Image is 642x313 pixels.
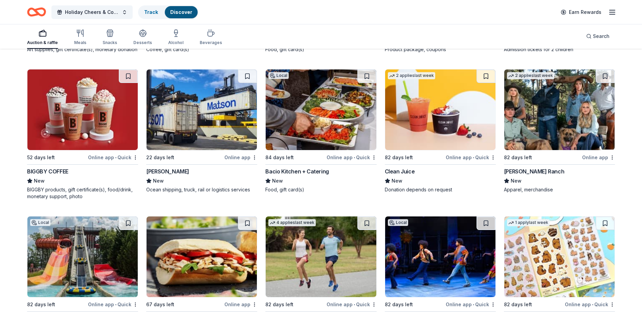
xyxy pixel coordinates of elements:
button: Beverages [200,26,222,49]
div: [PERSON_NAME] Ranch [504,167,564,175]
span: • [354,155,355,160]
span: • [473,302,474,307]
span: New [511,177,522,185]
div: Art supplies, gift certificate(s), monetary donation [27,46,138,53]
div: Local [30,219,50,226]
div: 84 days left [265,153,294,162]
div: 4 applies last week [268,219,316,226]
div: Beverages [200,40,222,45]
div: Online app Quick [327,300,377,309]
a: Track [144,9,158,15]
a: Earn Rewards [557,6,605,18]
img: Image for BIGGBY COFFEE [27,69,138,150]
span: • [473,155,474,160]
div: Bacio Kitchen + Catering [265,167,329,175]
div: [PERSON_NAME] [146,167,189,175]
div: 2 applies last week [388,72,435,79]
div: BIGGBY products, gift certificate(s), food/drink, monetary support, photo [27,186,138,200]
img: Image for Clean Juice [385,69,495,150]
div: 82 days left [265,300,293,309]
img: Image for Kimes Ranch [504,69,615,150]
div: Online app [224,300,257,309]
div: Local [268,72,289,79]
div: Auction & raffle [27,40,58,45]
div: Desserts [133,40,152,45]
span: New [153,177,164,185]
div: Food, gift card(s) [265,46,376,53]
div: Online app Quick [446,153,496,162]
div: 67 days left [146,300,174,309]
span: Search [593,32,610,40]
span: Holiday Cheers & Connections for Giving [DATE] [65,8,119,16]
div: Online app Quick [446,300,496,309]
button: Meals [74,26,86,49]
a: Image for BIGGBY COFFEE52 days leftOnline app•QuickBIGGBY COFFEENewBIGGBY products, gift certific... [27,69,138,200]
div: 82 days left [504,300,532,309]
div: 82 days left [504,153,532,162]
div: 1 apply last week [507,219,550,226]
span: • [115,302,116,307]
div: Meals [74,40,86,45]
div: Online app Quick [565,300,615,309]
a: Image for Kimes Ranch2 applieslast week82 days leftOnline app[PERSON_NAME] RanchNewApparel, merch... [504,69,615,193]
div: Product package, coupons [385,46,496,53]
div: Coffee, gift card(s) [146,46,257,53]
img: Image for Two River Theater [385,216,495,297]
div: Snacks [103,40,117,45]
img: Image for Running Warehouse [266,216,376,297]
a: Home [27,4,46,20]
div: Ocean shipping, truck, rail or logistics services [146,186,257,193]
div: Local [388,219,408,226]
div: Clean Juice [385,167,415,175]
a: Discover [170,9,192,15]
img: Image for Corner Bakery [147,216,257,297]
img: Image for Six Flags Hurricane Harbor (Jackson) [27,216,138,297]
div: Alcohol [168,40,183,45]
div: 82 days left [385,153,413,162]
button: Snacks [103,26,117,49]
div: Admission tickets for 2 children [504,46,615,53]
a: Image for Bacio Kitchen + CateringLocal84 days leftOnline app•QuickBacio Kitchen + CateringNewFoo... [265,69,376,193]
div: Online app [582,153,615,162]
span: • [354,302,355,307]
div: Apparel, merchandise [504,186,615,193]
button: Search [581,29,615,43]
div: Online app Quick [88,300,138,309]
div: BIGGBY COFFEE [27,167,68,175]
button: TrackDiscover [138,5,198,19]
div: Online app [224,153,257,162]
span: New [272,177,283,185]
button: Auction & raffle [27,26,58,49]
a: Image for Clean Juice2 applieslast week82 days leftOnline app•QuickClean JuiceNewDonation depends... [385,69,496,193]
div: Online app Quick [327,153,377,162]
div: 2 applies last week [507,72,554,79]
button: Alcohol [168,26,183,49]
span: • [115,155,116,160]
span: New [34,177,45,185]
button: Desserts [133,26,152,49]
div: 82 days left [27,300,55,309]
span: • [592,302,593,307]
div: Donation depends on request [385,186,496,193]
img: Image for Matson [147,69,257,150]
div: Online app Quick [88,153,138,162]
span: New [392,177,402,185]
button: Holiday Cheers & Connections for Giving [DATE] [51,5,133,19]
div: 82 days left [385,300,413,309]
img: Image for Bacio Kitchen + Catering [266,69,376,150]
div: 22 days left [146,153,174,162]
a: Image for Matson22 days leftOnline app[PERSON_NAME]NewOcean shipping, truck, rail or logistics se... [146,69,257,193]
div: 52 days left [27,153,55,162]
img: Image for Stickii [504,216,615,297]
div: Food, gift card(s) [265,186,376,193]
